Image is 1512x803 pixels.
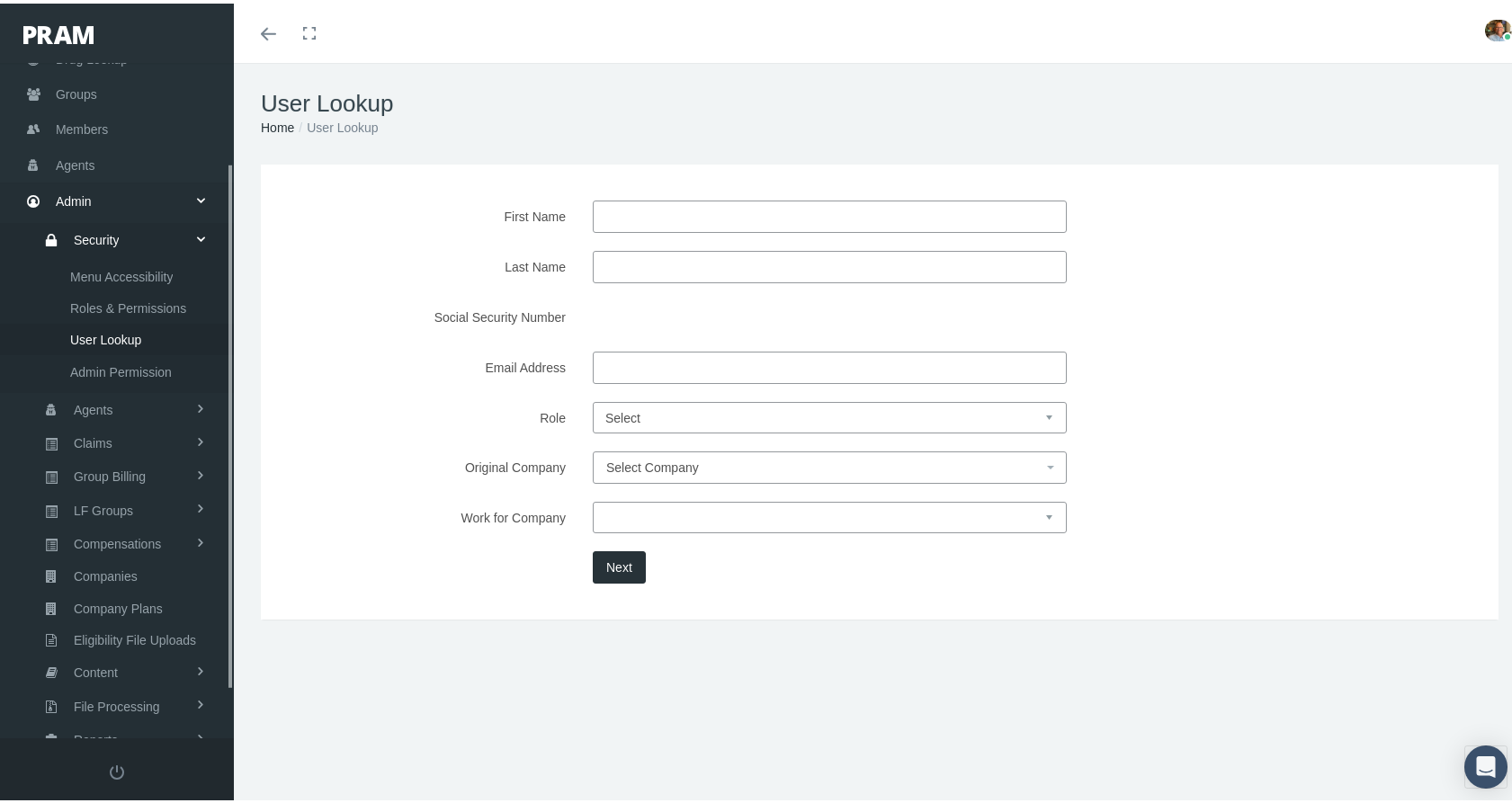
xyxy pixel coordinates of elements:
span: Content [74,654,118,684]
span: Claims [74,424,112,455]
label: Role [279,398,579,430]
span: Menu Accessibility [70,258,173,289]
span: File Processing [74,688,160,718]
label: Last Name [279,247,579,280]
li: User Lookup [294,114,378,134]
span: Members [56,109,108,143]
span: Groups [56,74,97,108]
span: Companies [74,558,138,588]
label: Email Address [279,348,579,380]
label: Work for Company [279,498,579,530]
span: Company Plans [74,590,163,620]
span: User Lookup [70,321,141,352]
label: First Name [279,197,579,229]
img: S_Profile_Picture_15241.jpg [1485,16,1512,38]
label: Original Company [279,448,579,480]
span: Roles & Permissions [70,290,186,320]
span: Reports [74,721,118,752]
span: Admin Permission [70,353,172,384]
span: Admin [56,181,92,215]
span: Agents [74,391,113,422]
a: Home [261,117,294,131]
img: PRAM_20_x_78.png [23,22,94,40]
h1: User Lookup [261,86,1499,114]
button: Next [593,548,646,580]
div: Open Intercom Messenger [1464,742,1508,785]
span: Group Billing [74,458,146,488]
span: Security [74,221,120,252]
span: Agents [56,145,95,179]
label: Social Security Number [279,298,579,330]
span: LF Groups [74,492,133,522]
span: Eligibility File Uploads [74,621,196,652]
span: Select Company [606,457,699,471]
span: Compensations [74,525,161,556]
